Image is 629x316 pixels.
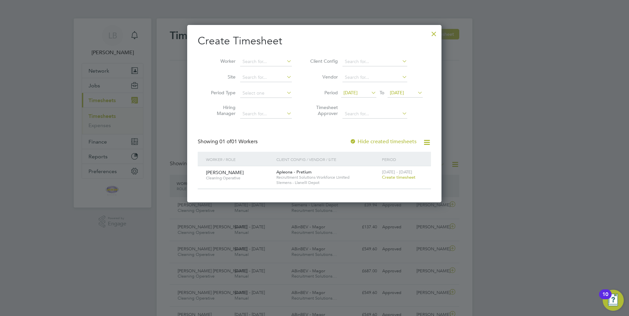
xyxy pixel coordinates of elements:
input: Select one [240,89,292,98]
input: Search for... [342,73,407,82]
span: 01 of [219,138,231,145]
span: [DATE] - [DATE] [382,169,412,175]
div: Worker / Role [204,152,275,167]
span: [DATE] [390,90,404,96]
input: Search for... [240,57,292,66]
span: Cleaning Operative [206,175,271,181]
input: Search for... [240,109,292,119]
button: Open Resource Center, 10 new notifications [603,290,624,311]
input: Search for... [342,57,407,66]
span: Siemens - Llanelli Depot [276,180,379,185]
input: Search for... [240,73,292,82]
div: Period [380,152,424,167]
span: [DATE] [343,90,358,96]
span: Create timesheet [382,174,415,180]
label: Worker [206,58,236,64]
label: Hiring Manager [206,104,236,116]
span: To [378,88,386,97]
label: Period Type [206,90,236,96]
input: Search for... [342,109,407,119]
span: Apleona - Pretium [276,169,312,175]
label: Client Config [308,58,338,64]
label: Site [206,74,236,80]
span: 01 Workers [219,138,258,145]
label: Period [308,90,338,96]
label: Hide created timesheets [350,138,416,145]
span: [PERSON_NAME] [206,169,244,175]
label: Timesheet Approver [308,104,338,116]
div: Showing [198,138,259,145]
div: Client Config / Vendor / Site [275,152,380,167]
div: 10 [602,294,608,303]
label: Vendor [308,74,338,80]
span: Recruitment Solutions Workforce Limited [276,175,379,180]
h2: Create Timesheet [198,34,431,48]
